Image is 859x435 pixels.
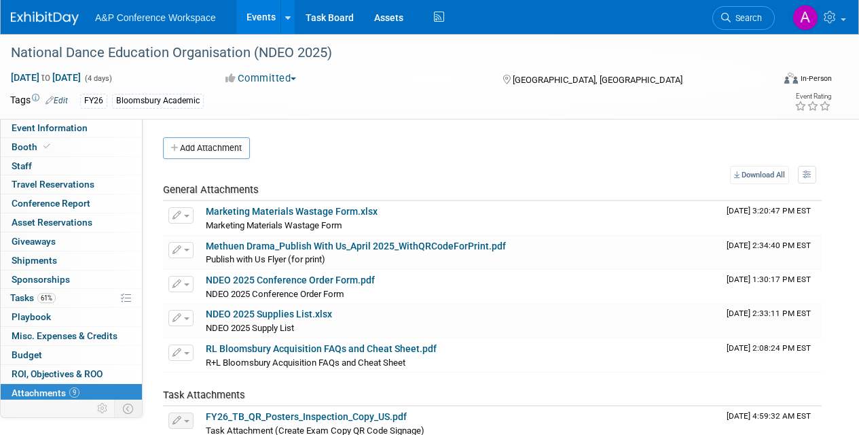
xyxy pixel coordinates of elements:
[12,160,32,171] span: Staff
[1,346,142,364] a: Budget
[721,304,822,338] td: Upload Timestamp
[10,292,56,303] span: Tasks
[163,184,259,196] span: General Attachments
[727,343,811,353] span: Upload Timestamp
[727,206,811,215] span: Upload Timestamp
[37,293,56,303] span: 61%
[1,289,142,307] a: Tasks61%
[45,96,68,105] a: Edit
[12,122,88,133] span: Event Information
[12,179,94,190] span: Travel Reservations
[12,387,79,398] span: Attachments
[206,411,407,422] a: FY26_TB_QR_Posters_Inspection_Copy_US.pdf
[513,75,682,85] span: [GEOGRAPHIC_DATA], [GEOGRAPHIC_DATA]
[1,384,142,402] a: Attachments9
[12,141,53,152] span: Booth
[206,323,294,333] span: NDEO 2025 Supply List
[91,400,115,417] td: Personalize Event Tab Strip
[1,232,142,251] a: Giveaways
[721,270,822,304] td: Upload Timestamp
[39,72,52,83] span: to
[12,368,103,379] span: ROI, Objectives & ROO
[221,71,301,86] button: Committed
[721,201,822,235] td: Upload Timestamp
[1,175,142,194] a: Travel Reservations
[69,387,79,398] span: 9
[95,12,216,23] span: A&P Conference Workspace
[206,241,506,251] a: Methuen Drama_Publish With Us_April 2025_WithQRCodeForPrint.pdf
[12,274,70,285] span: Sponsorships
[712,6,775,30] a: Search
[721,236,822,270] td: Upload Timestamp
[43,143,50,150] i: Booth reservation complete
[1,271,142,289] a: Sponsorships
[12,349,42,360] span: Budget
[163,389,245,401] span: Task Attachments
[727,241,811,250] span: Upload Timestamp
[727,411,811,421] span: Upload Timestamp
[712,71,832,91] div: Event Format
[10,93,68,109] td: Tags
[163,137,250,159] button: Add Attachment
[206,343,437,354] a: RL Bloomsbury Acquisition FAQs and Cheat Sheet.pdf
[206,289,344,299] span: NDEO 2025 Conference Order Form
[11,12,79,25] img: ExhibitDay
[84,74,112,83] span: (4 days)
[1,157,142,175] a: Staff
[10,71,81,84] span: [DATE] [DATE]
[727,275,811,284] span: Upload Timestamp
[206,309,332,319] a: NDEO 2025 Supplies List.xlsx
[1,119,142,137] a: Event Information
[794,93,831,100] div: Event Rating
[12,236,56,247] span: Giveaways
[12,311,51,322] span: Playbook
[206,358,405,368] span: R+L Bloomsbury Acquisition FAQs and Cheat Sheet
[1,213,142,232] a: Asset Reservations
[731,13,762,23] span: Search
[112,94,204,108] div: Bloomsbury Academic
[206,220,342,230] span: Marketing Materials Wastage Form
[115,400,143,417] td: Toggle Event Tabs
[12,255,57,266] span: Shipments
[1,138,142,156] a: Booth
[730,166,789,184] a: Download All
[80,94,107,108] div: FY26
[12,198,90,209] span: Conference Report
[6,41,762,65] div: National Dance Education Organisation (NDEO 2025)
[721,338,822,372] td: Upload Timestamp
[12,330,117,341] span: Misc. Expenses & Credits
[784,73,798,84] img: Format-Inperson.png
[792,5,818,31] img: Amanda Oney
[727,309,811,318] span: Upload Timestamp
[1,194,142,213] a: Conference Report
[1,308,142,326] a: Playbook
[1,327,142,345] a: Misc. Expenses & Credits
[206,254,325,264] span: Publish with Us Flyer (for print)
[1,251,142,270] a: Shipments
[206,275,375,285] a: NDEO 2025 Conference Order Form.pdf
[1,365,142,383] a: ROI, Objectives & ROO
[800,73,832,84] div: In-Person
[12,217,92,228] span: Asset Reservations
[206,206,378,217] a: Marketing Materials Wastage Form.xlsx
